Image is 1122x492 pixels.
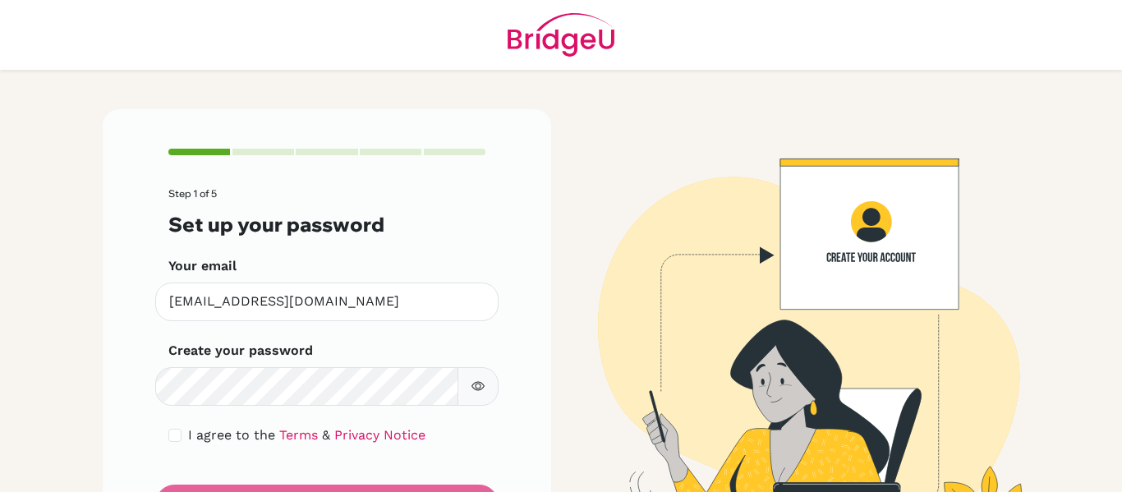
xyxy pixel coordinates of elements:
[279,427,318,443] a: Terms
[168,213,485,237] h3: Set up your password
[155,283,499,321] input: Insert your email*
[168,341,313,361] label: Create your password
[168,256,237,276] label: Your email
[322,427,330,443] span: &
[334,427,425,443] a: Privacy Notice
[188,427,275,443] span: I agree to the
[168,187,217,200] span: Step 1 of 5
